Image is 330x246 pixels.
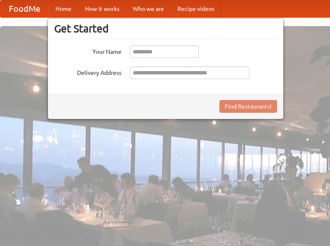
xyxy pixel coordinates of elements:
[0,0,49,17] a: FoodMe
[49,0,78,17] a: Home
[126,0,171,17] a: Who we are
[78,0,126,17] a: How it works
[219,100,277,113] button: Find Restaurants!
[171,0,221,17] a: Recipe videos
[54,45,121,56] label: Your Name
[54,22,277,35] h3: Get Started
[54,66,121,77] label: Delivery Address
